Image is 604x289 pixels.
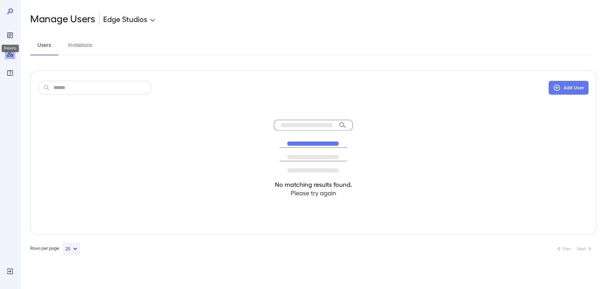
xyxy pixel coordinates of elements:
[30,242,80,255] div: Rows per page
[63,242,80,255] button: 25
[549,81,589,95] button: Add User
[552,244,596,254] nav: pagination navigation
[5,49,15,59] div: Manage Users
[66,40,94,55] button: Invitations
[30,40,59,55] button: Users
[2,45,19,52] div: Reports
[274,189,353,197] h4: Please try again
[103,14,147,24] p: Edge Studios
[5,266,15,276] div: Log Out
[274,180,353,189] h4: No matching results found.
[5,68,15,78] div: FAQ
[30,13,95,25] h2: Manage Users
[5,30,15,40] div: Reports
